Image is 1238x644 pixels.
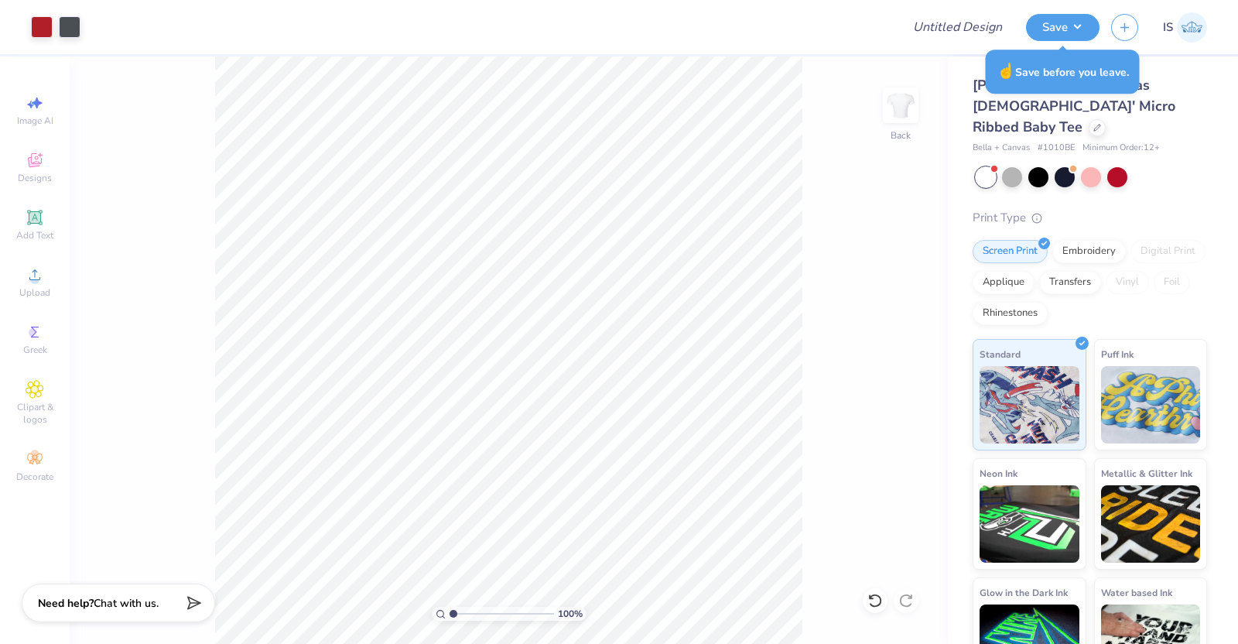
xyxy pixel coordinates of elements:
a: IS [1163,12,1207,43]
span: Add Text [16,229,53,241]
span: Metallic & Glitter Ink [1101,465,1192,481]
div: Print Type [973,209,1207,227]
span: Standard [980,346,1021,362]
span: 100 % [558,607,583,621]
span: Water based Ink [1101,584,1172,601]
img: Isaiah Swanson [1177,12,1207,43]
span: Glow in the Dark Ink [980,584,1068,601]
span: Designs [18,172,52,184]
div: Embroidery [1052,240,1126,263]
span: Bella + Canvas [973,142,1030,155]
div: Back [891,128,911,142]
input: Untitled Design [901,12,1014,43]
img: Neon Ink [980,485,1079,563]
span: Greek [23,344,47,356]
span: Chat with us. [94,596,159,611]
img: Back [885,90,916,121]
strong: Need help? [38,596,94,611]
img: Puff Ink [1101,366,1201,444]
span: Puff Ink [1101,346,1134,362]
div: Transfers [1039,271,1101,294]
span: IS [1163,19,1173,36]
span: [PERSON_NAME] + Canvas [DEMOGRAPHIC_DATA]' Micro Ribbed Baby Tee [973,76,1175,136]
span: Upload [19,286,50,299]
div: Applique [973,271,1035,294]
button: Save [1026,14,1099,41]
span: Decorate [16,471,53,483]
div: Rhinestones [973,302,1048,325]
span: Neon Ink [980,465,1017,481]
span: Image AI [17,115,53,127]
div: Save before you leave. [986,50,1140,94]
img: Metallic & Glitter Ink [1101,485,1201,563]
div: Screen Print [973,240,1048,263]
span: ☝️ [997,61,1015,81]
div: Vinyl [1106,271,1149,294]
span: # 1010BE [1038,142,1075,155]
img: Standard [980,366,1079,444]
div: Digital Print [1130,240,1206,263]
div: Foil [1154,271,1190,294]
span: Clipart & logos [8,401,62,426]
span: Minimum Order: 12 + [1082,142,1160,155]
